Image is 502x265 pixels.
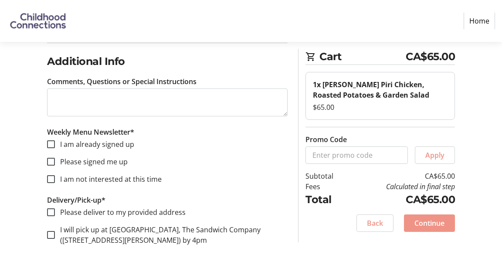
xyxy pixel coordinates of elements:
span: Back [367,218,383,228]
span: CA$65.00 [406,49,455,65]
label: Promo Code [305,134,347,145]
td: Fees [305,181,349,192]
button: Continue [404,214,455,232]
label: Please signed me up [55,156,128,167]
td: Total [305,192,349,207]
label: Comments, Questions or Special Instructions [47,76,197,87]
div: $65.00 [313,102,448,112]
p: Delivery/Pick-up* [47,195,288,205]
label: I will pick up at [GEOGRAPHIC_DATA], The Sandwich Company ([STREET_ADDRESS][PERSON_NAME]) by 4pm [55,224,288,245]
label: I am not interested at this time [55,174,162,184]
a: Home [464,13,495,29]
td: CA$65.00 [349,171,455,181]
span: Apply [425,150,444,160]
button: Back [356,214,393,232]
span: Cart [319,49,406,65]
h2: Additional Info [47,54,288,69]
td: CA$65.00 [349,192,455,207]
strong: 1x [PERSON_NAME] Piri Chicken, Roasted Potatoes & Garden Salad [313,80,429,100]
input: Enter promo code [305,146,408,164]
label: I am already signed up [55,139,134,149]
td: Subtotal [305,171,349,181]
label: Please deliver to my provided address [55,207,186,217]
td: Calculated in final step [349,181,455,192]
button: Apply [415,146,455,164]
p: Weekly Menu Newsletter* [47,127,288,137]
span: Continue [414,218,444,228]
img: Childhood Connections 's Logo [7,3,69,38]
